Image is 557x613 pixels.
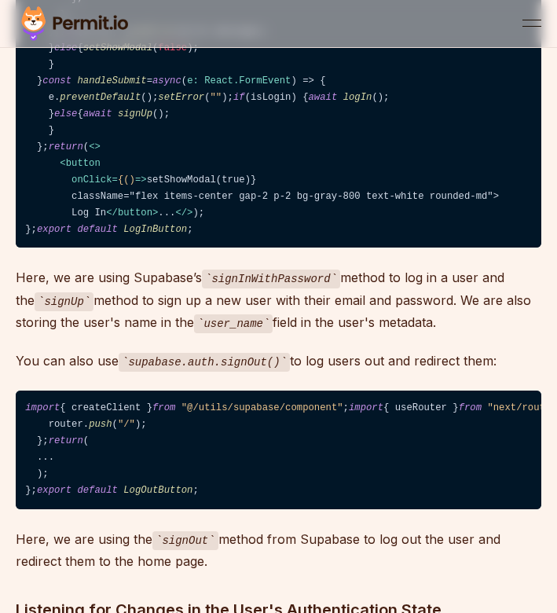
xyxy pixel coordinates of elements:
span: from [152,402,175,413]
span: signUp [118,108,152,119]
span: default [77,224,117,235]
span: e: React.FormEvent [187,75,291,86]
span: from [459,402,482,413]
span: button [118,207,152,218]
code: user_name [194,314,273,333]
code: signOut [152,531,218,550]
span: button [66,158,101,169]
span: await [83,108,112,119]
span: setShowModal [83,42,152,53]
span: </ > [106,207,158,218]
span: else [54,42,77,53]
p: Here, we are using Supabase’s method to log in a user and the method to sign up a new user with t... [16,266,541,334]
span: if [233,92,245,103]
img: Permit logo [16,3,134,44]
span: return [49,141,83,152]
p: Here, we are using the method from Supabase to log out the user and redirect them to the home page. [16,528,541,573]
code: signUp [35,292,93,311]
span: return [49,435,83,446]
span: async [152,75,181,86]
span: LogOutButton [123,485,192,496]
span: else [54,108,77,119]
span: await [309,92,338,103]
span: default [77,485,117,496]
span: import [25,402,60,413]
span: preventDefault [60,92,141,103]
code: { createClient } ; { useRouter } ; = ( ) => { router = (); supabase = (); = ( ) => { supabase. . ... [16,391,541,509]
span: export [37,224,71,235]
span: "/" [118,419,135,430]
code: signInWithPassword [202,270,340,288]
span: setError [158,92,204,103]
span: setShowModal(true)} className="flex items-center gap-2 p-2 bg-gray-800 text-white rounded-md"> Lo... [25,141,499,218]
p: You can also use to log users out and redirect them: [16,350,541,373]
span: </> [175,207,192,218]
span: <> [89,141,101,152]
code: supabase.auth.signOut() [119,353,290,372]
span: false [158,42,187,53]
span: import [349,402,383,413]
span: push [89,419,112,430]
span: < = => [25,158,146,185]
span: logIn [343,92,372,103]
span: handleSubmit [77,75,146,86]
span: onClick [71,174,112,185]
span: export [37,485,71,496]
span: LogInButton [123,224,187,235]
span: "@/utils/supabase/component" [181,402,343,413]
span: "" [211,92,222,103]
span: {() [118,174,135,185]
button: open menu [522,14,541,33]
span: const [42,75,71,86]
